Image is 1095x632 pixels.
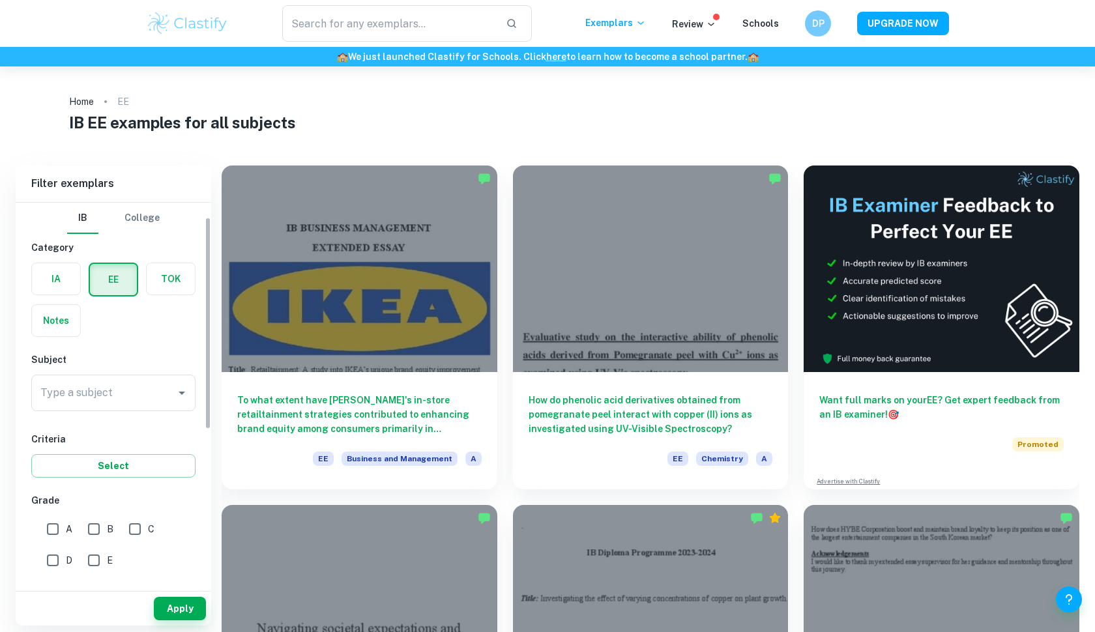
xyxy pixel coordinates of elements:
[282,5,495,42] input: Search for any exemplars...
[478,511,491,524] img: Marked
[124,203,160,234] button: College
[742,18,779,29] a: Schools
[31,432,196,446] h6: Criteria
[107,553,113,567] span: E
[342,452,458,466] span: Business and Management
[804,165,1079,489] a: Want full marks on yourEE? Get expert feedback from an IB examiner!PromotedAdvertise with Clastify
[811,16,826,31] h6: DP
[31,454,196,478] button: Select
[90,264,137,295] button: EE
[67,203,98,234] button: IB
[817,477,880,486] a: Advertise with Clastify
[667,452,688,466] span: EE
[805,10,831,36] button: DP
[67,203,160,234] div: Filter type choice
[750,511,763,524] img: Marked
[888,409,899,420] span: 🎯
[313,452,334,466] span: EE
[337,51,348,62] span: 🏫
[768,511,781,524] div: Premium
[31,493,196,508] h6: Grade
[748,51,759,62] span: 🏫
[585,16,646,30] p: Exemplars
[478,172,491,185] img: Marked
[66,553,72,567] span: D
[107,522,113,536] span: B
[756,452,772,466] span: A
[31,240,196,255] h6: Category
[465,452,482,466] span: A
[66,522,72,536] span: A
[154,597,206,620] button: Apply
[696,452,748,466] span: Chemistry
[237,393,482,436] h6: To what extent have [PERSON_NAME]'s in-store retailtainment strategies contributed to enhancing b...
[222,165,497,489] a: To what extent have [PERSON_NAME]'s in-store retailtainment strategies contributed to enhancing b...
[672,17,716,31] p: Review
[1056,586,1082,612] button: Help and Feedback
[857,12,949,35] button: UPGRADE NOW
[32,263,80,294] button: IA
[529,393,773,436] h6: How do phenolic acid derivatives obtained from pomegranate peel interact with copper (II) ions as...
[804,165,1079,372] img: Thumbnail
[16,165,211,202] h6: Filter exemplars
[148,522,154,536] span: C
[513,165,789,489] a: How do phenolic acid derivatives obtained from pomegranate peel interact with copper (II) ions as...
[32,305,80,336] button: Notes
[69,93,94,111] a: Home
[1060,511,1073,524] img: Marked
[147,263,195,294] button: TOK
[1012,437,1064,452] span: Promoted
[768,172,781,185] img: Marked
[546,51,566,62] a: here
[173,384,191,402] button: Open
[69,111,1027,134] h1: IB EE examples for all subjects
[3,50,1092,64] h6: We just launched Clastify for Schools. Click to learn how to become a school partner.
[31,352,196,367] h6: Subject
[117,94,129,109] p: EE
[819,393,1064,422] h6: Want full marks on your EE ? Get expert feedback from an IB examiner!
[146,10,229,36] img: Clastify logo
